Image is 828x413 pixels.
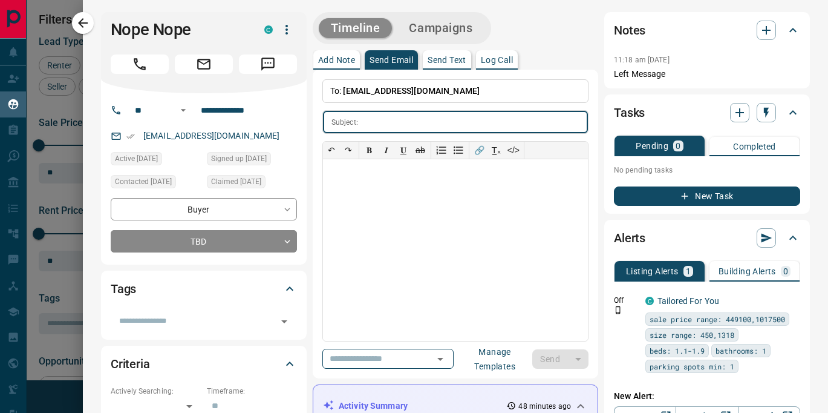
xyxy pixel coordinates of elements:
p: Send Email [370,56,413,64]
p: To: [322,79,588,103]
span: Claimed [DATE] [211,176,261,188]
button: New Task [614,187,800,206]
p: New Alert: [614,390,800,403]
button: 𝐔 [395,142,412,159]
span: Contacted [DATE] [115,176,172,188]
p: Pending [636,142,668,150]
p: Off [614,295,638,306]
p: 11:18 am [DATE] [614,56,670,64]
button: T̲ₓ [488,142,505,159]
a: Tailored For You [657,296,719,306]
p: 48 minutes ago [518,401,571,412]
h2: Notes [614,21,645,40]
button: Open [432,351,449,368]
div: Buyer [111,198,297,220]
div: condos.ca [645,297,654,305]
h2: Criteria [111,354,150,374]
h2: Tags [111,279,136,299]
span: Email [175,55,233,74]
p: Listing Alerts [626,267,679,276]
p: Send Text [428,56,466,64]
div: TBD [111,230,297,253]
div: Criteria [111,349,297,378]
span: sale price range: 449100,1017500 [650,313,785,325]
svg: Push Notification Only [614,306,622,314]
button: Campaigns [397,18,484,38]
p: Completed [733,142,776,151]
p: Actively Searching: [111,386,201,397]
span: 𝐔 [400,145,406,155]
p: 1 [686,267,691,276]
h1: Nope Nope [111,20,246,39]
button: ↶ [323,142,340,159]
button: Manage Templates [457,349,532,369]
div: Tags [111,274,297,303]
span: Signed up [DATE] [211,153,267,165]
p: Log Call [481,56,513,64]
h2: Tasks [614,103,645,122]
button: Bullet list [450,142,467,159]
div: condos.ca [264,25,273,34]
span: Message [239,55,297,74]
p: Building Alerts [719,267,776,276]
p: 0 [676,142,680,150]
div: Fri Jul 25 2025 [111,175,201,192]
button: ↷ [340,142,357,159]
button: Open [176,103,191,117]
div: Fri Jul 25 2025 [207,152,297,169]
button: Timeline [319,18,393,38]
p: Timeframe: [207,386,297,397]
p: Subject: [331,117,358,128]
p: Activity Summary [339,400,408,412]
button: 𝐁 [361,142,378,159]
div: Tue Jul 29 2025 [111,152,201,169]
button: </> [505,142,522,159]
div: Notes [614,16,800,45]
span: Active [DATE] [115,153,158,165]
button: Numbered list [433,142,450,159]
s: ab [416,145,425,155]
button: ab [412,142,429,159]
div: Alerts [614,223,800,253]
span: parking spots min: 1 [650,360,734,372]
a: [EMAIL_ADDRESS][DOMAIN_NAME] [143,131,280,140]
button: 𝑰 [378,142,395,159]
div: Tasks [614,98,800,127]
button: Open [276,313,293,330]
p: 0 [783,267,788,276]
svg: Email Verified [126,132,135,140]
p: Add Note [318,56,355,64]
span: Call [111,55,169,74]
span: bathrooms: 1 [716,345,766,357]
span: [EMAIL_ADDRESS][DOMAIN_NAME] [343,86,480,96]
span: size range: 450,1318 [650,329,734,341]
span: beds: 1.1-1.9 [650,345,705,357]
p: No pending tasks [614,161,800,179]
button: 🔗 [471,142,488,159]
div: Fri Jul 25 2025 [207,175,297,192]
div: split button [532,349,588,369]
p: Left Message [614,68,800,81]
h2: Alerts [614,228,645,248]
